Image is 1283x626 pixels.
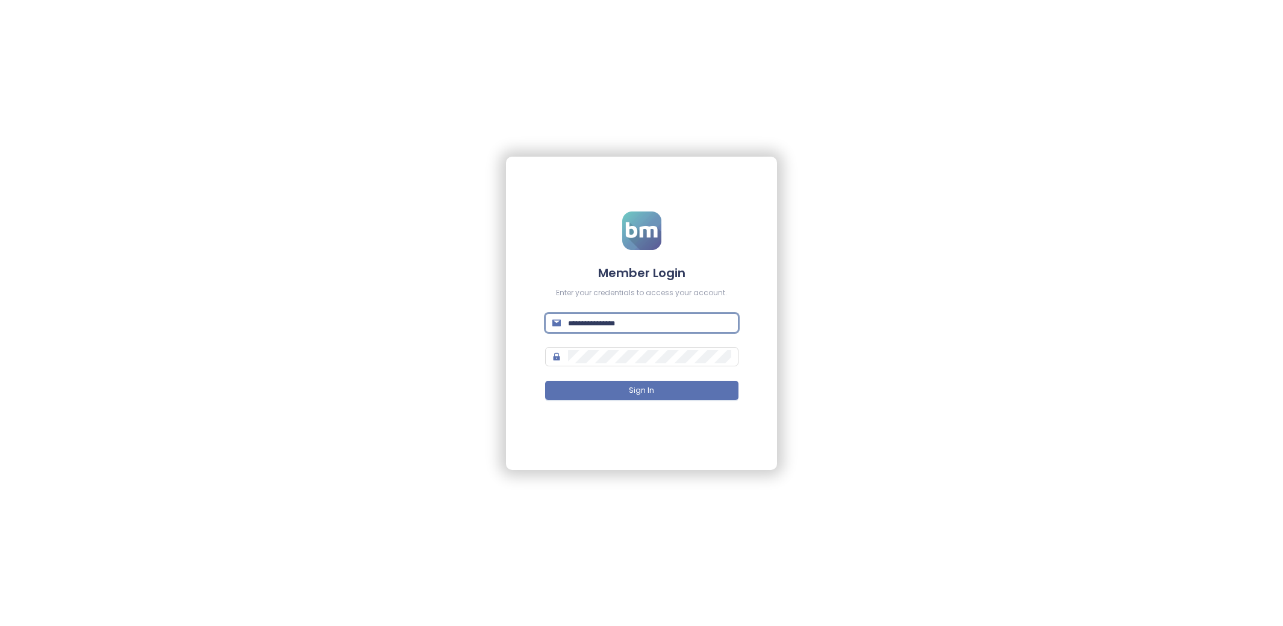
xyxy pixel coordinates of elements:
span: lock [552,352,561,361]
span: Sign In [629,385,654,396]
img: logo [622,211,661,250]
span: mail [552,319,561,327]
button: Sign In [545,381,738,400]
div: Enter your credentials to access your account. [545,287,738,299]
h4: Member Login [545,264,738,281]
